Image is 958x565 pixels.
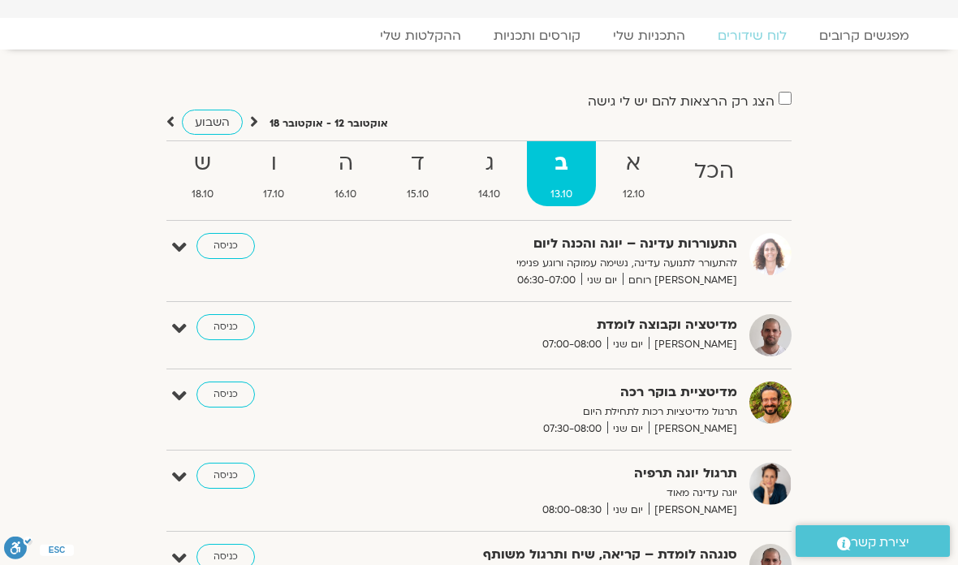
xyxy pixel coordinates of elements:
span: יום שני [607,421,649,438]
a: קורסים ותכניות [477,28,597,44]
span: 15.10 [383,186,452,203]
a: יצירת קשר [796,525,950,557]
span: יצירת קשר [851,532,909,554]
strong: התעוררות עדינה – יוגה והכנה ליום [388,233,737,255]
strong: תרגול יוגה תרפיה [388,463,737,485]
a: כניסה [196,314,255,340]
strong: א [599,145,668,182]
span: יום שני [607,336,649,353]
a: לוח שידורים [701,28,803,44]
a: ב13.10 [527,141,596,206]
a: ו17.10 [240,141,309,206]
span: 13.10 [527,186,596,203]
a: הכל [671,141,757,206]
strong: ה [311,145,380,182]
a: התכניות שלי [597,28,701,44]
span: 17.10 [240,186,309,203]
a: כניסה [196,382,255,408]
span: 14.10 [455,186,524,203]
span: יום שני [607,502,649,519]
span: [PERSON_NAME] [649,421,737,438]
span: 08:00-08:30 [537,502,607,519]
strong: ד [383,145,452,182]
p: יוגה עדינה מאוד [388,485,737,502]
a: כניסה [196,463,255,489]
strong: ג [455,145,524,182]
strong: ב [527,145,596,182]
a: השבוע [182,110,243,135]
span: 12.10 [599,186,668,203]
a: ש18.10 [168,141,237,206]
strong: מדיטציית בוקר רכה [388,382,737,403]
p: אוקטובר 12 - אוקטובר 18 [270,115,388,132]
strong: ו [240,145,309,182]
strong: ש [168,145,237,182]
span: [PERSON_NAME] [649,336,737,353]
a: א12.10 [599,141,668,206]
span: יום שני [581,272,623,289]
span: 18.10 [168,186,237,203]
span: [PERSON_NAME] [649,502,737,519]
span: 16.10 [311,186,380,203]
a: ג14.10 [455,141,524,206]
a: ה16.10 [311,141,380,206]
p: להתעורר לתנועה עדינה, נשימה עמוקה ורוגע פנימי [388,255,737,272]
a: ד15.10 [383,141,452,206]
strong: מדיטציה וקבוצה לומדת [388,314,737,336]
nav: Menu [32,28,926,44]
span: 07:30-08:00 [537,421,607,438]
a: כניסה [196,233,255,259]
span: 07:00-08:00 [537,336,607,353]
span: 06:30-07:00 [511,272,581,289]
strong: הכל [671,153,757,190]
span: השבוע [195,114,230,130]
p: תרגול מדיטציות רכות לתחילת היום [388,403,737,421]
a: ההקלטות שלי [364,28,477,44]
span: [PERSON_NAME] רוחם [623,272,737,289]
a: מפגשים קרובים [803,28,926,44]
label: הצג רק הרצאות להם יש לי גישה [588,94,775,109]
